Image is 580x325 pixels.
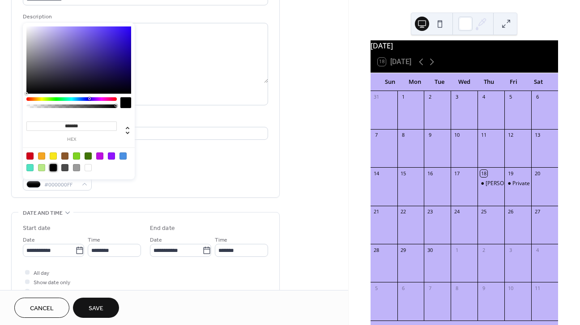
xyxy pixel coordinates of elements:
[50,164,57,171] div: #000000
[119,152,127,160] div: #4A90E2
[26,152,34,160] div: #D0021B
[378,73,402,91] div: Sun
[34,287,68,297] span: Hide end time
[400,285,407,291] div: 6
[402,73,427,91] div: Mon
[373,208,380,215] div: 21
[507,94,514,100] div: 5
[34,269,49,278] span: All day
[534,208,541,215] div: 27
[507,285,514,291] div: 10
[96,152,103,160] div: #BD10E0
[150,224,175,233] div: End date
[534,247,541,253] div: 4
[507,170,514,177] div: 19
[400,247,407,253] div: 29
[453,132,460,139] div: 10
[426,132,433,139] div: 9
[486,180,537,187] div: [PERSON_NAME] Inn
[480,170,487,177] div: 18
[44,180,77,190] span: #000000FF
[507,208,514,215] div: 26
[480,208,487,215] div: 25
[534,94,541,100] div: 6
[73,164,80,171] div: #9B9B9B
[26,137,117,142] label: hex
[85,164,92,171] div: #FFFFFF
[89,304,103,313] span: Save
[452,73,477,91] div: Wed
[453,94,460,100] div: 3
[61,164,68,171] div: #4A4A4A
[453,170,460,177] div: 17
[501,73,526,91] div: Fri
[400,132,407,139] div: 8
[400,208,407,215] div: 22
[534,132,541,139] div: 13
[426,247,433,253] div: 30
[426,170,433,177] div: 16
[480,247,487,253] div: 2
[504,180,531,187] div: Private Party
[26,164,34,171] div: #50E3C2
[526,73,551,91] div: Sat
[534,285,541,291] div: 11
[373,170,380,177] div: 14
[453,285,460,291] div: 8
[371,40,558,51] div: [DATE]
[453,208,460,215] div: 24
[373,247,380,253] div: 28
[507,132,514,139] div: 12
[61,152,68,160] div: #8B572A
[480,94,487,100] div: 4
[14,298,69,318] button: Cancel
[38,152,45,160] div: #F5A623
[426,285,433,291] div: 7
[426,208,433,215] div: 23
[480,285,487,291] div: 9
[426,94,433,100] div: 2
[108,152,115,160] div: #9013FE
[512,180,544,187] div: Private Party
[73,298,119,318] button: Save
[480,132,487,139] div: 11
[453,247,460,253] div: 1
[534,170,541,177] div: 20
[400,94,407,100] div: 1
[23,208,63,218] span: Date and time
[507,247,514,253] div: 3
[150,235,162,245] span: Date
[34,278,70,287] span: Show date only
[88,235,100,245] span: Time
[427,73,452,91] div: Tue
[215,235,227,245] span: Time
[23,224,51,233] div: Start date
[85,152,92,160] div: #417505
[478,180,504,187] div: Nick Stoner Inn
[23,235,35,245] span: Date
[477,73,501,91] div: Thu
[38,164,45,171] div: #B8E986
[23,12,266,22] div: Description
[30,304,54,313] span: Cancel
[400,170,407,177] div: 15
[50,152,57,160] div: #F8E71C
[373,132,380,139] div: 7
[23,116,266,126] div: Location
[373,94,380,100] div: 31
[73,152,80,160] div: #7ED321
[373,285,380,291] div: 5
